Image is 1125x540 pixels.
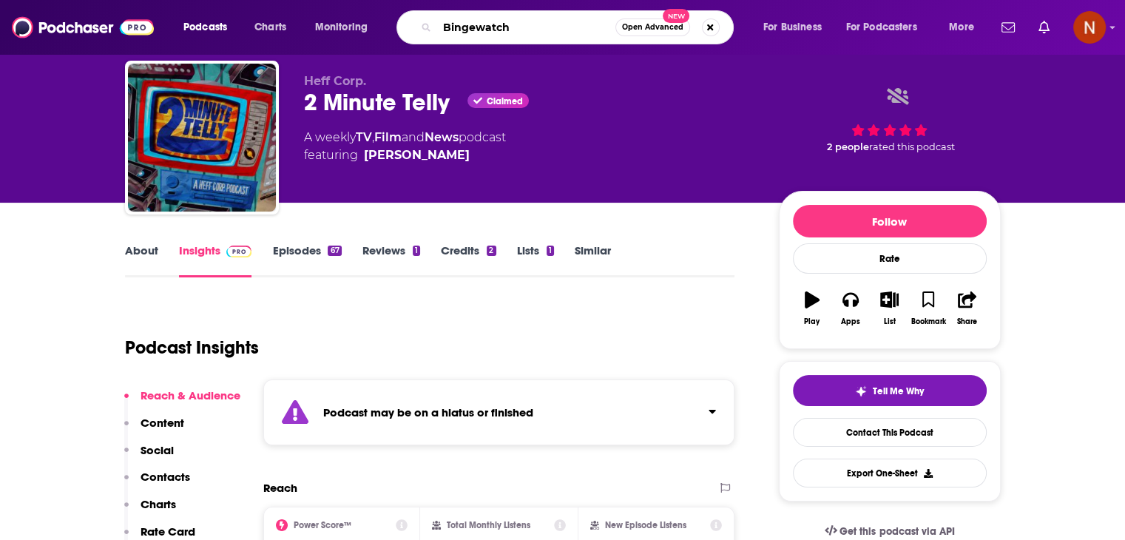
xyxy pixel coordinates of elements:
button: Open AdvancedNew [615,18,690,36]
div: List [884,317,896,326]
button: List [870,282,908,335]
span: Podcasts [183,17,227,38]
a: Reviews1 [362,243,420,277]
section: Click to expand status details [263,379,735,445]
div: 67 [328,246,341,256]
img: User Profile [1073,11,1106,44]
span: Heff Corp. [304,74,366,88]
p: Content [141,416,184,430]
a: Show notifications dropdown [996,15,1021,40]
p: Rate Card [141,524,195,539]
button: open menu [305,16,387,39]
a: About [125,243,158,277]
button: open menu [837,16,939,39]
div: Apps [841,317,860,326]
div: 2 [487,246,496,256]
a: TV [356,130,372,144]
a: InsightsPodchaser Pro [179,243,252,277]
a: Film [374,130,402,144]
button: Apps [831,282,870,335]
p: Charts [141,497,176,511]
span: Monitoring [315,17,368,38]
div: Share [957,317,977,326]
a: Lists1 [517,243,554,277]
div: A weekly podcast [304,129,506,164]
h1: Podcast Insights [125,337,259,359]
h2: Total Monthly Listens [447,520,530,530]
a: Contact This Podcast [793,418,987,447]
button: Contacts [124,470,190,497]
h2: Power Score™ [294,520,351,530]
h2: New Episode Listens [605,520,686,530]
span: Claimed [487,98,523,105]
button: tell me why sparkleTell Me Why [793,375,987,406]
button: Social [124,443,174,470]
button: Share [947,282,986,335]
span: Logged in as AdelNBM [1073,11,1106,44]
span: , [372,130,374,144]
p: Reach & Audience [141,388,240,402]
span: New [663,9,689,23]
button: Charts [124,497,176,524]
div: 1 [413,246,420,256]
img: 2 Minute Telly [128,64,276,212]
button: open menu [939,16,993,39]
div: 1 [547,246,554,256]
span: 2 people [827,141,869,152]
span: and [402,130,425,144]
div: Rate [793,243,987,274]
span: rated this podcast [869,141,955,152]
strong: Podcast may be on a hiatus or finished [323,405,533,419]
button: Show profile menu [1073,11,1106,44]
div: 2 peoplerated this podcast [779,74,1001,166]
span: featuring [304,146,506,164]
img: Podchaser Pro [226,246,252,257]
div: Play [804,317,820,326]
p: Contacts [141,470,190,484]
a: Episodes67 [272,243,341,277]
button: Reach & Audience [124,388,240,416]
span: More [949,17,974,38]
span: Charts [254,17,286,38]
button: open menu [753,16,840,39]
a: News [425,130,459,144]
button: Export One-Sheet [793,459,987,487]
span: For Podcasters [846,17,917,38]
span: Open Advanced [622,24,683,31]
button: Bookmark [909,282,947,335]
a: Show notifications dropdown [1033,15,1055,40]
button: Play [793,282,831,335]
h2: Reach [263,481,297,495]
button: Content [124,416,184,443]
p: Social [141,443,174,457]
img: tell me why sparkle [855,385,867,397]
a: Credits2 [441,243,496,277]
img: Podchaser - Follow, Share and Rate Podcasts [12,13,154,41]
span: Get this podcast via API [839,525,954,538]
a: Similar [575,243,611,277]
div: Bookmark [911,317,945,326]
button: open menu [173,16,246,39]
a: Charts [245,16,295,39]
span: Tell Me Why [873,385,924,397]
div: Search podcasts, credits, & more... [411,10,748,44]
input: Search podcasts, credits, & more... [437,16,615,39]
span: For Business [763,17,822,38]
button: Follow [793,205,987,237]
a: Zehra Phelan [364,146,470,164]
